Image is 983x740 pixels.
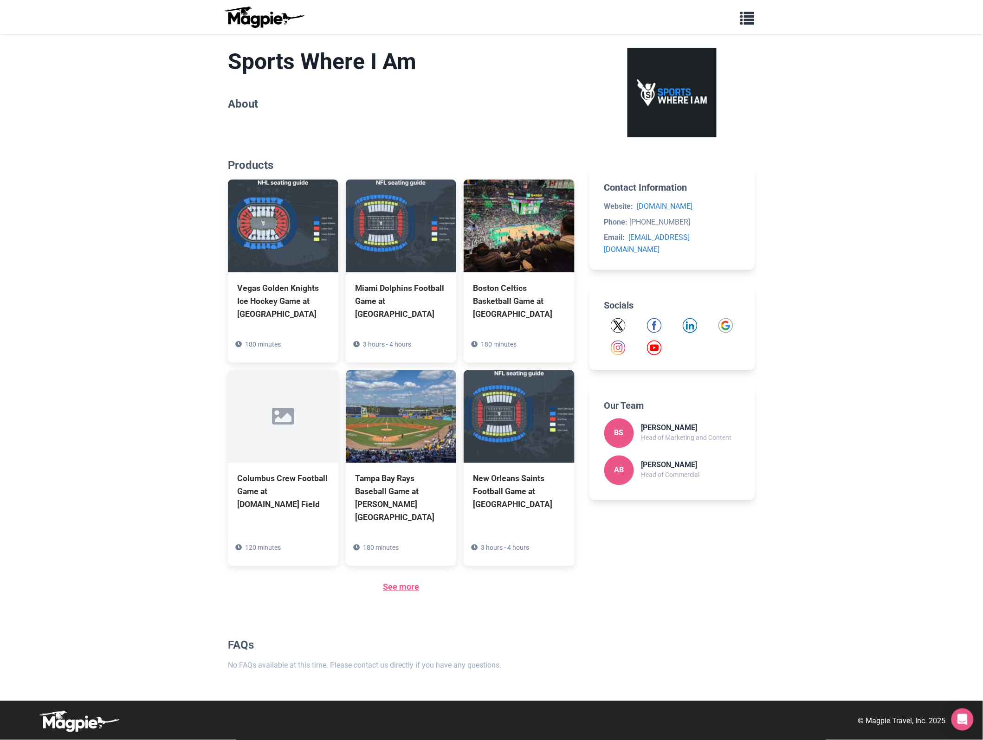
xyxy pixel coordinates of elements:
strong: Website: [604,202,634,211]
img: Vegas Golden Knights Ice Hockey Game at T-Mobile Arena [228,180,338,272]
div: New Orleans Saints Football Game at [GEOGRAPHIC_DATA] [473,472,565,511]
a: [DOMAIN_NAME] [637,202,693,211]
a: Vegas Golden Knights Ice Hockey Game at [GEOGRAPHIC_DATA] 180 minutes [228,180,338,362]
div: Tampa Bay Rays Baseball Game at [PERSON_NAME][GEOGRAPHIC_DATA] [355,472,447,525]
span: 180 minutes [481,341,517,348]
img: Miami Dolphins Football Game at Hard Rock Stadium [346,180,456,272]
div: Vegas Golden Knights Ice Hockey Game at [GEOGRAPHIC_DATA] [237,282,329,321]
p: Head of Marketing and Content [641,433,732,443]
a: LinkedIn [683,318,698,333]
h2: Products [228,159,575,172]
a: New Orleans Saints Football Game at [GEOGRAPHIC_DATA] 3 hours - 4 hours [464,370,574,553]
span: 180 minutes [363,544,399,552]
div: Miami Dolphins Football Game at [GEOGRAPHIC_DATA] [355,282,447,321]
img: Google icon [718,318,733,333]
span: 3 hours - 4 hours [363,341,411,348]
li: [PHONE_NUMBER] [604,216,740,228]
a: Miami Dolphins Football Game at [GEOGRAPHIC_DATA] 3 hours - 4 hours [346,180,456,362]
p: No FAQs available at this time. Please contact us directly if you have any questions. [228,660,575,672]
span: 120 minutes [245,544,281,552]
a: Boston Celtics Basketball Game at [GEOGRAPHIC_DATA] 180 minutes [464,180,574,362]
img: logo-ab69f6fb50320c5b225c76a69d11143b.png [222,6,306,28]
strong: Email: [604,233,625,242]
div: BS [604,418,634,448]
img: LinkedIn icon [683,318,698,333]
p: Head of Commercial [641,470,700,480]
a: Google [718,318,733,333]
img: Instagram icon [611,341,626,355]
h1: Sports Where I Am [228,48,575,75]
a: YouTube [647,341,662,355]
a: Facebook [647,318,662,333]
div: Columbus Crew Football Game at [DOMAIN_NAME] Field [237,472,329,511]
a: See more [383,582,419,592]
h3: [PERSON_NAME] [641,424,732,432]
img: Tampa Bay Rays Baseball Game at George M. Steinbrenner Field [346,370,456,463]
img: Twitter icon [611,318,626,333]
div: Boston Celtics Basketball Game at [GEOGRAPHIC_DATA] [473,282,565,321]
h3: [PERSON_NAME] [641,461,700,470]
img: Sports Where I Am logo [627,48,717,137]
p: © Magpie Travel, Inc. 2025 [858,715,946,727]
img: Boston Celtics Basketball Game at TD Garden [464,180,574,272]
strong: Phone: [604,218,628,226]
span: 180 minutes [245,341,281,348]
h2: Socials [604,300,740,311]
img: YouTube icon [647,341,662,355]
a: Columbus Crew Football Game at [DOMAIN_NAME] Field 120 minutes [228,370,338,553]
a: [EMAIL_ADDRESS][DOMAIN_NAME] [604,233,690,254]
h2: FAQs [228,639,575,652]
div: AB [604,456,634,485]
a: Instagram [611,341,626,355]
img: Facebook icon [647,318,662,333]
h2: Our Team [604,400,740,411]
span: 3 hours - 4 hours [481,544,529,552]
h2: Contact Information [604,182,740,193]
a: Tampa Bay Rays Baseball Game at [PERSON_NAME][GEOGRAPHIC_DATA] 180 minutes [346,370,456,566]
div: Open Intercom Messenger [951,708,974,731]
img: New Orleans Saints Football Game at Caesars Superdome [464,370,574,463]
h2: About [228,97,575,111]
img: logo-white-d94fa1abed81b67a048b3d0f0ab5b955.png [37,710,121,733]
a: Twitter [611,318,626,333]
